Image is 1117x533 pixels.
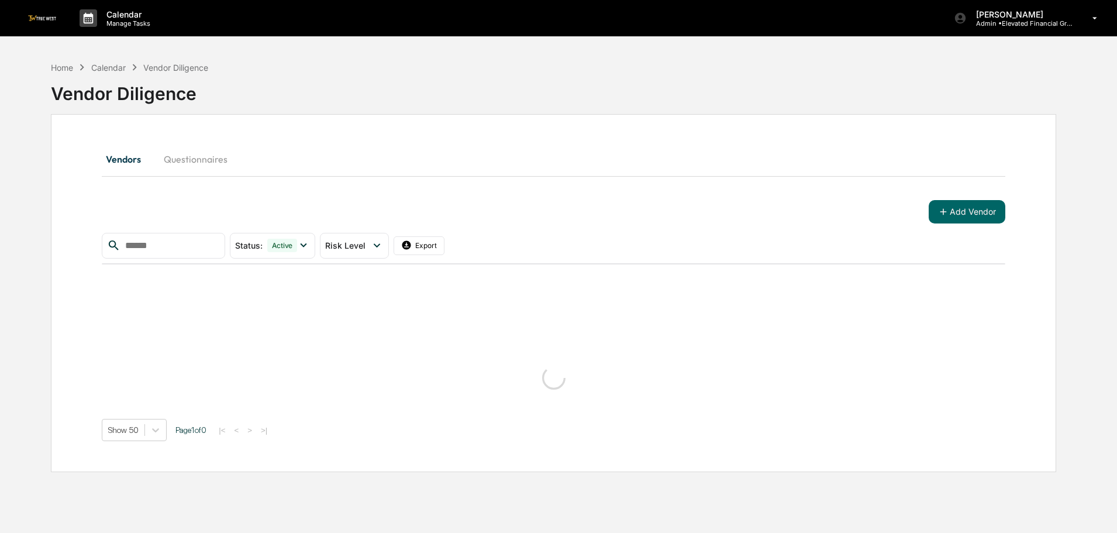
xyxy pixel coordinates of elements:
button: >| [257,425,271,435]
button: |< [215,425,229,435]
p: Manage Tasks [97,19,156,27]
button: < [230,425,242,435]
p: [PERSON_NAME] [967,9,1075,19]
button: Questionnaires [154,145,237,173]
span: Risk Level [325,240,366,250]
div: secondary tabs example [102,145,1005,173]
span: Status : [235,240,263,250]
button: Vendors [102,145,154,173]
div: Active [267,239,298,252]
div: Calendar [91,63,126,73]
p: Calendar [97,9,156,19]
div: Vendor Diligence [143,63,208,73]
p: Admin • Elevated Financial Group [967,19,1075,27]
button: Export [394,236,445,255]
span: Page 1 of 0 [175,425,206,435]
img: logo [28,15,56,20]
div: Vendor Diligence [51,74,1056,104]
button: > [244,425,256,435]
button: Add Vendor [929,200,1005,223]
div: Home [51,63,73,73]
